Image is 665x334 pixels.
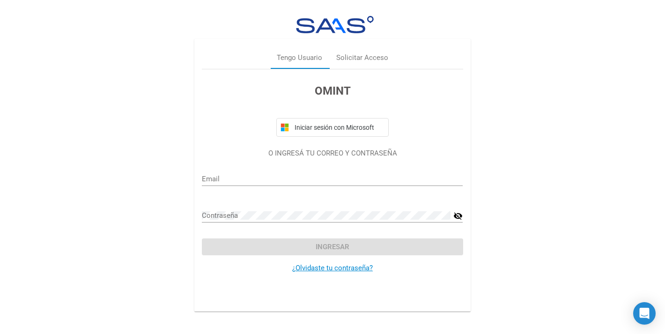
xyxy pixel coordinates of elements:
[453,210,463,222] mat-icon: visibility_off
[202,148,463,159] p: O INGRESÁ TU CORREO Y CONTRASEÑA
[292,264,373,272] a: ¿Olvidaste tu contraseña?
[633,302,656,325] div: Open Intercom Messenger
[293,124,384,131] span: Iniciar sesión con Microsoft
[277,52,322,63] div: Tengo Usuario
[276,118,389,137] button: Iniciar sesión con Microsoft
[336,52,388,63] div: Solicitar Acceso
[316,243,349,251] span: Ingresar
[202,238,463,255] button: Ingresar
[202,82,463,99] h3: OMINT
